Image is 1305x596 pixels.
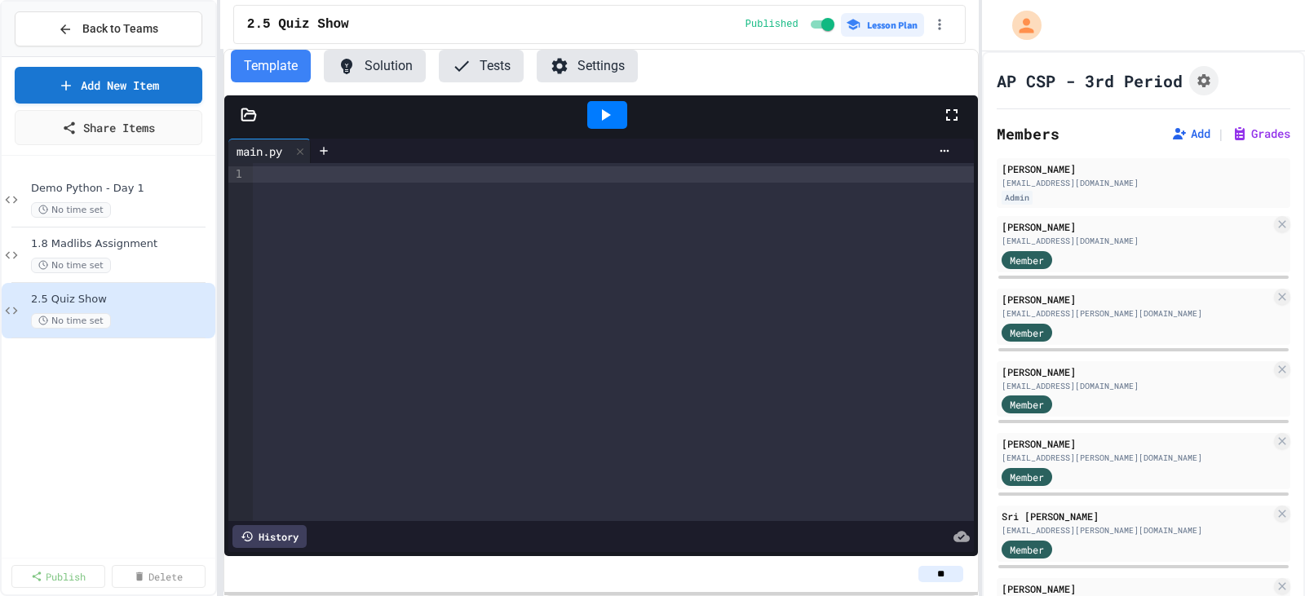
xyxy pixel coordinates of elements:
[1232,126,1290,142] button: Grades
[112,565,206,588] a: Delete
[1002,509,1271,523] div: Sri [PERSON_NAME]
[31,237,212,251] span: 1.8 Madlibs Assignment
[997,122,1059,145] h2: Members
[31,182,212,196] span: Demo Python - Day 1
[995,7,1046,44] div: My Account
[1170,460,1289,529] iframe: chat widget
[1217,124,1225,143] span: |
[1010,470,1044,484] span: Member
[82,20,158,38] span: Back to Teams
[1002,436,1271,451] div: [PERSON_NAME]
[228,166,245,183] div: 1
[31,293,212,307] span: 2.5 Quiz Show
[841,13,924,37] button: Lesson Plan
[231,50,311,82] button: Template
[1002,177,1285,189] div: [EMAIL_ADDRESS][DOMAIN_NAME]
[228,139,311,163] div: main.py
[1171,126,1210,142] button: Add
[1002,452,1271,464] div: [EMAIL_ADDRESS][PERSON_NAME][DOMAIN_NAME]
[1002,191,1033,205] div: Admin
[232,525,307,548] div: History
[1010,253,1044,267] span: Member
[11,565,105,588] a: Publish
[1002,161,1285,176] div: [PERSON_NAME]
[745,18,798,31] span: Published
[15,110,202,145] a: Share Items
[1010,397,1044,412] span: Member
[1002,364,1271,379] div: [PERSON_NAME]
[439,50,524,82] button: Tests
[1002,524,1271,536] div: [EMAIL_ADDRESS][PERSON_NAME][DOMAIN_NAME]
[15,67,202,104] a: Add New Item
[1010,542,1044,557] span: Member
[1002,235,1271,247] div: [EMAIL_ADDRESS][DOMAIN_NAME]
[228,143,290,160] div: main.py
[1002,292,1271,307] div: [PERSON_NAME]
[1236,531,1289,580] iframe: chat widget
[1002,219,1271,234] div: [PERSON_NAME]
[247,15,349,34] span: 2.5 Quiz Show
[1002,380,1271,392] div: [EMAIL_ADDRESS][DOMAIN_NAME]
[1010,325,1044,340] span: Member
[537,50,638,82] button: Settings
[997,69,1183,92] h1: AP CSP - 3rd Period
[324,50,426,82] button: Solution
[1002,581,1271,596] div: [PERSON_NAME]
[31,313,111,329] span: No time set
[745,15,838,34] div: Content is published and visible to students
[15,11,202,46] button: Back to Teams
[1002,307,1271,320] div: [EMAIL_ADDRESS][PERSON_NAME][DOMAIN_NAME]
[1189,66,1219,95] button: Assignment Settings
[31,202,111,218] span: No time set
[31,258,111,273] span: No time set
